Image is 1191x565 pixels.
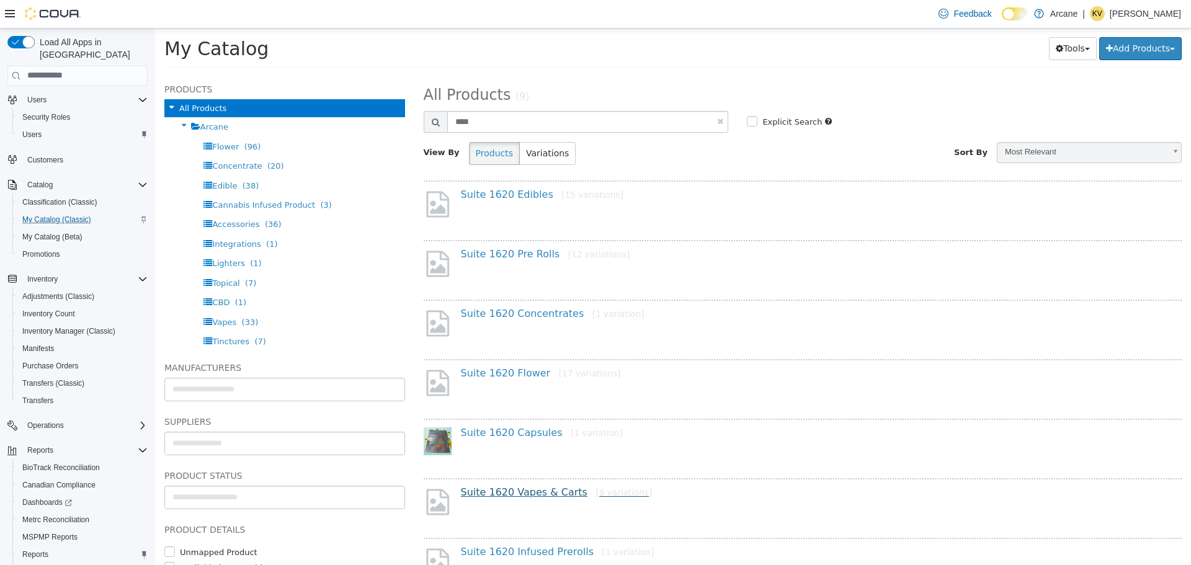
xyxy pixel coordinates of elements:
span: Catalog [27,180,53,190]
span: Concentrate [57,133,107,142]
button: Promotions [12,246,153,263]
small: [12 variations] [413,221,475,231]
a: Promotions [17,247,65,262]
span: Inventory [27,274,58,284]
h5: Products [9,53,250,68]
a: MSPMP Reports [17,530,83,545]
img: missing-image.png [269,458,297,489]
a: Purchase Orders [17,358,84,373]
button: Adjustments (Classic) [12,288,153,305]
p: Arcane [1050,6,1077,21]
span: Lighters [57,230,90,239]
button: Reports [22,443,58,458]
span: Inventory Count [22,309,75,319]
span: Canadian Compliance [17,478,148,492]
span: (96) [89,113,106,123]
small: [15 variations] [406,161,468,171]
h5: Suppliers [9,386,250,401]
a: Manifests [17,341,59,356]
span: Cannabis Infused Product [57,172,160,181]
button: Transfers (Classic) [12,375,153,392]
button: My Catalog (Classic) [12,211,153,228]
span: MSPMP Reports [17,530,148,545]
span: Most Relevant [842,114,1010,133]
span: CBD [57,269,74,278]
img: missing-image.png [269,339,297,370]
span: Promotions [22,249,60,259]
span: Users [22,92,148,107]
button: Operations [22,418,69,433]
button: MSPMP Reports [12,528,153,546]
a: Inventory Manager (Classic) [17,324,120,339]
span: (3) [165,172,176,181]
span: Transfers [17,393,148,408]
button: Catalog [22,177,58,192]
input: Dark Mode [1002,7,1028,20]
a: Most Relevant [842,113,1027,135]
button: Tools [894,9,942,32]
button: Classification (Classic) [12,194,153,211]
h5: Product Details [9,494,250,509]
img: 150 [269,399,297,427]
button: Canadian Compliance [12,476,153,494]
button: Users [12,126,153,143]
span: My Catalog (Classic) [22,215,91,225]
span: BioTrack Reconciliation [17,460,148,475]
label: Available by Dropship [22,533,112,546]
span: Users [27,95,47,105]
span: Classification (Classic) [22,197,97,207]
a: Canadian Compliance [17,478,100,492]
a: Suite 1620 Capsules[1 variation] [306,398,468,410]
button: Inventory [2,270,153,288]
a: Users [17,127,47,142]
span: Inventory Manager (Classic) [17,324,148,339]
span: Feedback [953,7,991,20]
button: Inventory Manager (Classic) [12,323,153,340]
small: [9 variations] [441,459,497,469]
span: Adjustments (Classic) [17,289,148,304]
span: My Catalog (Beta) [22,232,83,242]
span: (1) [111,211,122,220]
span: Reports [27,445,53,455]
span: Metrc Reconciliation [17,512,148,527]
span: Vapes [57,289,81,298]
h5: Product Status [9,440,250,455]
span: Transfers (Classic) [17,376,148,391]
span: All Products [24,75,71,84]
a: Transfers (Classic) [17,376,89,391]
span: My Catalog (Classic) [17,212,148,227]
span: Manifests [22,344,54,354]
a: Dashboards [12,494,153,511]
span: Manifests [17,341,148,356]
span: Purchase Orders [22,361,79,371]
button: Metrc Reconciliation [12,511,153,528]
span: Accessories [57,191,104,200]
span: Metrc Reconciliation [22,515,89,525]
label: Unmapped Product [22,518,102,530]
small: [1 variation] [437,280,489,290]
button: Reports [12,546,153,563]
a: Classification (Classic) [17,195,102,210]
span: Canadian Compliance [22,480,96,490]
img: missing-image.png [269,518,297,548]
button: Purchase Orders [12,357,153,375]
a: Dashboards [17,495,77,510]
button: Inventory Count [12,305,153,323]
a: Suite 1620 Pre Rolls[12 variations] [306,220,475,231]
small: [1 variation] [447,518,499,528]
span: Security Roles [22,112,70,122]
span: KV [1092,6,1102,21]
span: (36) [110,191,127,200]
span: BioTrack Reconciliation [22,463,100,473]
span: Reports [22,549,48,559]
span: Inventory [22,272,148,287]
button: Products [314,113,365,136]
button: Security Roles [12,109,153,126]
button: Users [2,91,153,109]
span: Topical [57,250,84,259]
a: Transfers [17,393,58,408]
span: Sort By [799,119,832,128]
span: Transfers [22,396,53,406]
button: Users [22,92,51,107]
span: Integrations [57,211,105,220]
